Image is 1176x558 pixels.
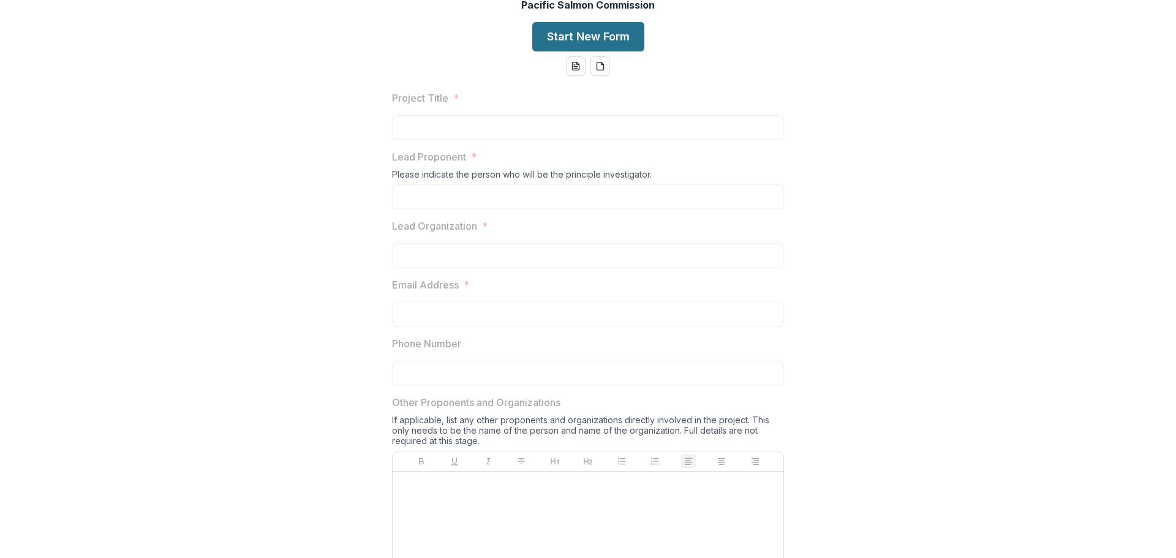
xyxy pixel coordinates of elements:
button: Bullet List [614,454,629,469]
button: Align Center [714,454,729,469]
p: Phone Number [392,336,461,351]
button: Align Left [681,454,696,469]
button: Underline [447,454,462,469]
button: Strike [514,454,529,469]
button: word-download [566,56,586,76]
div: If applicable, list any other proponents and organizations directly involved in the project. This... [392,415,784,451]
button: Italicize [481,454,496,469]
button: Heading 1 [548,454,562,469]
div: Please indicate the person who will be the principle investigator. [392,169,784,184]
p: Project Title [392,91,448,105]
button: Start New Form [532,22,644,51]
button: Align Right [748,454,763,469]
p: Email Address [392,277,459,292]
p: Lead Organization [392,219,477,233]
button: Heading 2 [581,454,595,469]
button: Ordered List [647,454,662,469]
button: Bold [414,454,429,469]
p: Lead Proponent [392,149,466,164]
p: Other Proponents and Organizations [392,395,560,410]
button: pdf-download [590,56,610,76]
